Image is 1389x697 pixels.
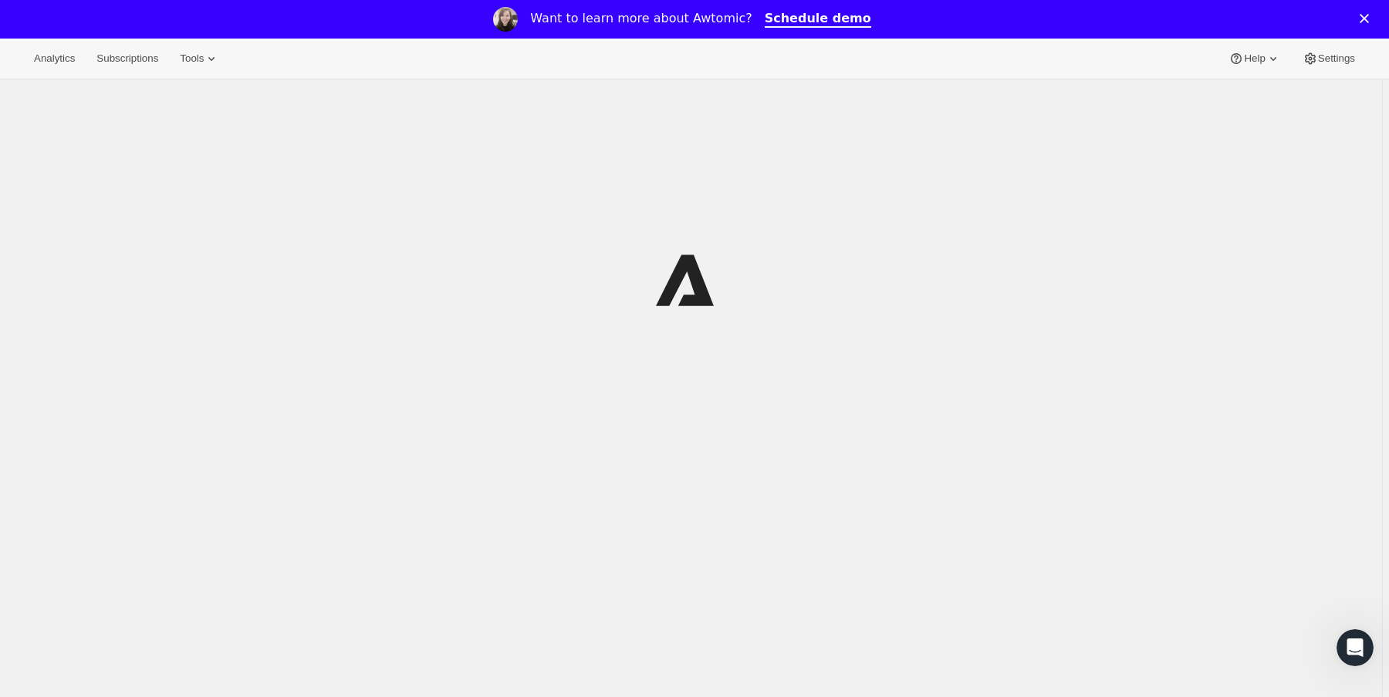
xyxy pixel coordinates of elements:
span: Settings [1318,52,1355,65]
button: Analytics [25,48,84,69]
button: Tools [171,48,228,69]
button: Help [1219,48,1289,69]
span: Analytics [34,52,75,65]
span: Tools [180,52,204,65]
button: Subscriptions [87,48,167,69]
img: Profile image for Emily [493,7,518,32]
span: Subscriptions [96,52,158,65]
div: Want to learn more about Awtomic? [530,11,752,26]
button: Settings [1293,48,1364,69]
div: Close [1360,14,1375,23]
span: Help [1244,52,1265,65]
a: Schedule demo [765,11,871,28]
iframe: Intercom live chat [1337,629,1374,666]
